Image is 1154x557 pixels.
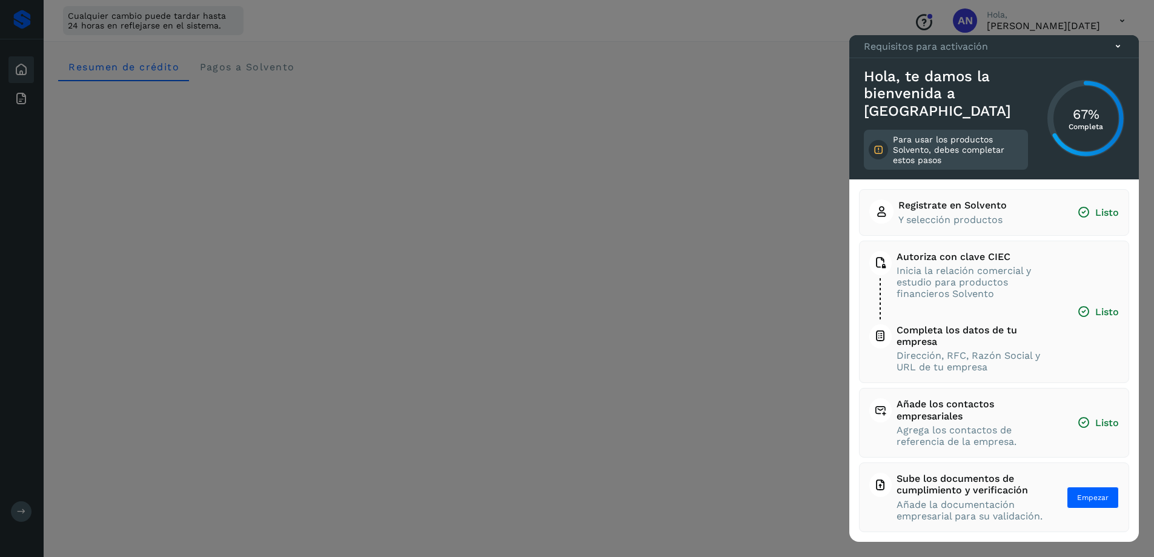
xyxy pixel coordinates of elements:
[897,499,1044,522] span: Añade la documentación empresarial para su validación.
[869,398,1119,447] button: Añade los contactos empresarialesAgrega los contactos de referencia de la empresa.Listo
[869,199,1119,225] button: Registrate en SolventoY selección productosListo
[897,350,1054,373] span: Dirección, RFC, Razón Social y URL de tu empresa
[1077,206,1119,219] span: Listo
[897,251,1054,262] span: Autoriza con clave CIEC
[897,324,1054,347] span: Completa los datos de tu empresa
[1069,107,1103,122] h3: 67%
[1077,416,1119,429] span: Listo
[897,265,1054,300] span: Inicia la relación comercial y estudio para productos financieros Solvento
[897,398,1054,421] span: Añade los contactos empresariales
[1069,122,1103,131] p: Completa
[897,424,1054,447] span: Agrega los contactos de referencia de la empresa.
[897,473,1044,496] span: Sube los documentos de cumplimiento y verificación
[898,199,1007,211] span: Registrate en Solvento
[898,214,1007,225] span: Y selección productos
[1077,492,1109,503] span: Empezar
[849,35,1139,58] div: Requisitos para activación
[864,68,1028,120] h3: Hola, te damos la bienvenida a [GEOGRAPHIC_DATA]
[1067,487,1119,509] button: Empezar
[1077,305,1119,318] span: Listo
[869,473,1119,522] button: Sube los documentos de cumplimiento y verificaciónAñade la documentación empresarial para su vali...
[864,41,988,52] p: Requisitos para activación
[893,135,1023,165] p: Para usar los productos Solvento, debes completar estos pasos
[869,251,1119,373] button: Autoriza con clave CIECInicia la relación comercial y estudio para productos financieros Solvento...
